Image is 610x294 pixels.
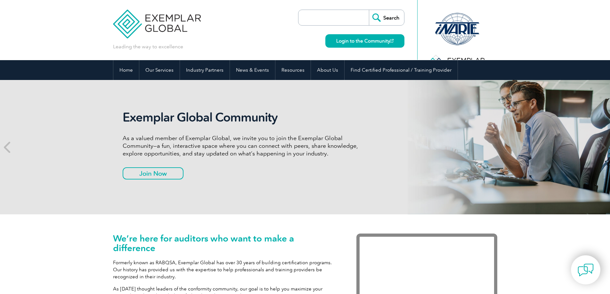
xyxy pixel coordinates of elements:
[123,110,363,125] h2: Exemplar Global Community
[180,60,230,80] a: Industry Partners
[390,39,394,43] img: open_square.png
[230,60,275,80] a: News & Events
[123,167,183,179] a: Join Now
[123,134,363,157] p: As a valued member of Exemplar Global, we invite you to join the Exemplar Global Community—a fun,...
[113,234,337,253] h1: We’re here for auditors who want to make a difference
[325,34,404,48] a: Login to the Community
[345,60,458,80] a: Find Certified Professional / Training Provider
[113,43,183,50] p: Leading the way to excellence
[311,60,344,80] a: About Us
[578,262,594,278] img: contact-chat.png
[113,259,337,280] p: Formerly known as RABQSA, Exemplar Global has over 30 years of building certification programs. O...
[113,60,139,80] a: Home
[139,60,180,80] a: Our Services
[369,10,404,25] input: Search
[275,60,311,80] a: Resources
